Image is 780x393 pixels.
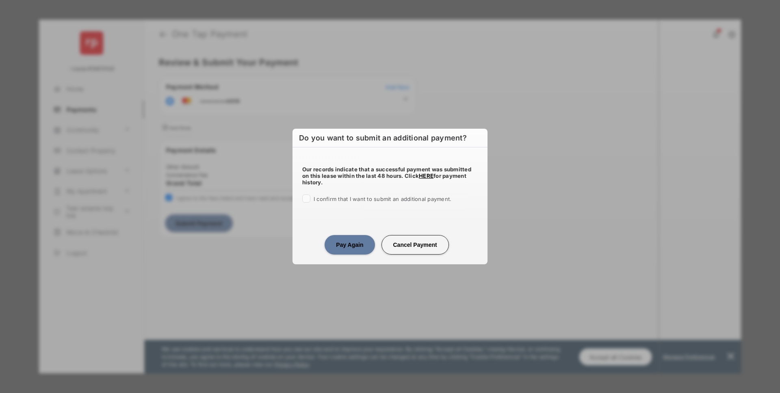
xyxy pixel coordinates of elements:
[314,196,451,202] span: I confirm that I want to submit an additional payment.
[302,166,478,186] h5: Our records indicate that a successful payment was submitted on this lease within the last 48 hou...
[292,129,487,147] h6: Do you want to submit an additional payment?
[419,173,433,179] a: HERE
[325,235,375,255] button: Pay Again
[381,235,449,255] button: Cancel Payment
